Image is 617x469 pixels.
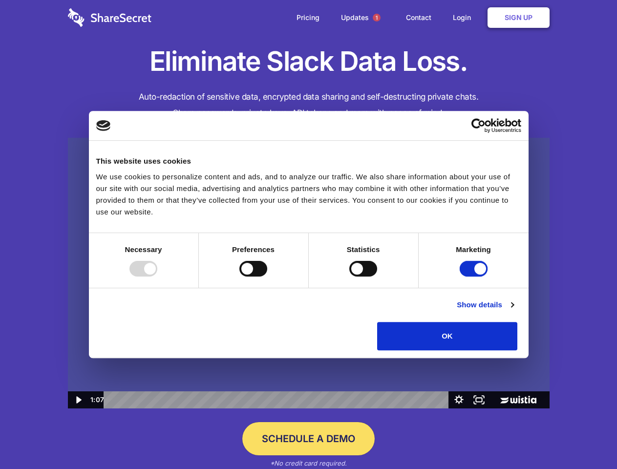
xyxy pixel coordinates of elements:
[488,7,550,28] a: Sign Up
[68,8,151,27] img: logo-wordmark-white-trans-d4663122ce5f474addd5e946df7df03e33cb6a1c49d2221995e7729f52c070b2.svg
[287,2,329,33] a: Pricing
[68,138,550,409] img: Sharesecret
[443,2,486,33] a: Login
[456,245,491,254] strong: Marketing
[242,422,375,455] a: Schedule a Demo
[347,245,380,254] strong: Statistics
[111,391,444,408] div: Playbar
[373,14,381,21] span: 1
[96,155,521,167] div: This website uses cookies
[96,171,521,218] div: We use cookies to personalize content and ads, and to analyze our traffic. We also share informat...
[68,89,550,121] h4: Auto-redaction of sensitive data, encrypted data sharing and self-destructing private chats. Shar...
[68,391,88,408] button: Play Video
[125,245,162,254] strong: Necessary
[377,322,517,350] button: OK
[457,299,513,311] a: Show details
[469,391,489,408] button: Fullscreen
[68,44,550,79] h1: Eliminate Slack Data Loss.
[489,391,549,408] a: Wistia Logo -- Learn More
[436,118,521,133] a: Usercentrics Cookiebot - opens in a new window
[449,391,469,408] button: Show settings menu
[232,245,275,254] strong: Preferences
[396,2,441,33] a: Contact
[96,120,111,131] img: logo
[270,459,347,467] em: *No credit card required.
[568,420,605,457] iframe: Drift Widget Chat Controller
